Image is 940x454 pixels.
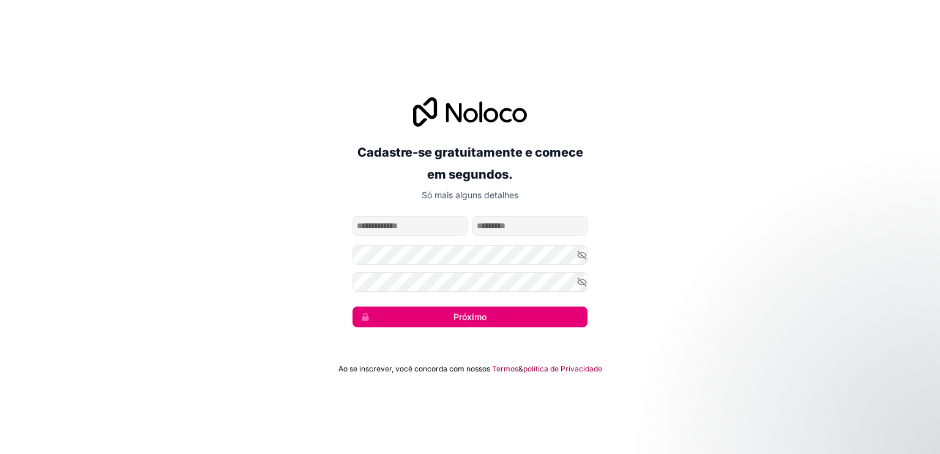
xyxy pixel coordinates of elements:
[352,272,587,292] input: Confirme sua senha
[352,216,468,236] input: nome dado
[357,145,583,182] font: Cadastre-se gratuitamente e comece em segundos.
[492,364,518,374] a: Termos
[695,362,940,448] iframe: Mensagem de notificação do intercomunicador
[422,190,518,200] font: Só mais alguns detalhes
[352,245,587,265] input: Senha
[523,364,602,374] a: política de Privacidade
[523,364,602,373] font: política de Privacidade
[518,364,523,373] font: &
[453,311,487,322] font: Próximo
[338,364,490,373] font: Ao se inscrever, você concorda com nossos
[492,364,518,373] font: Termos
[472,216,587,236] input: nome de família
[352,307,587,327] button: Próximo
